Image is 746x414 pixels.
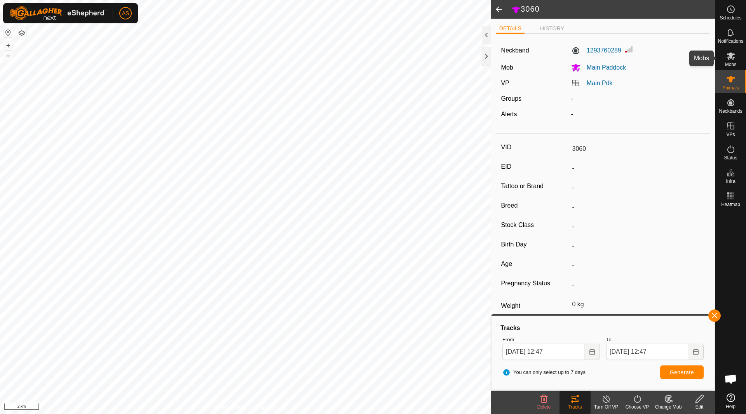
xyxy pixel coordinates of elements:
button: Choose Date [688,344,704,360]
h2: 3060 [511,4,715,14]
span: Mobs [725,62,736,67]
label: Stock Class [501,220,569,230]
li: HISTORY [537,24,567,33]
span: Help [726,404,736,409]
img: Signal strength [624,45,634,54]
div: - [568,94,708,103]
span: Generate [670,369,694,376]
div: Tracks [559,404,591,411]
span: Infra [726,179,735,183]
button: Reset Map [3,28,13,37]
label: Weight [501,298,569,314]
label: Tattoo or Brand [501,181,569,191]
a: Help [715,390,746,412]
label: EID [501,162,569,172]
span: VPs [726,132,735,137]
span: Delete [537,404,551,410]
label: From [502,336,600,344]
a: Main Pdk [587,80,613,86]
label: Mob [501,64,513,71]
button: + [3,41,13,50]
li: DETAILS [496,24,525,34]
button: – [3,51,13,60]
label: Alerts [501,111,517,117]
span: Notifications [718,39,743,44]
button: Choose Date [584,344,600,360]
div: Open chat [719,367,743,391]
label: Age [501,259,569,269]
span: You can only select up to 7 days [502,369,586,376]
span: Main Paddock [580,64,626,71]
img: Gallagher Logo [9,6,106,20]
label: To [606,336,704,344]
label: VID [501,142,569,152]
span: Animals [722,86,739,90]
span: Neckbands [719,109,742,114]
a: Privacy Policy [215,404,244,411]
label: Pregnancy Status [501,278,569,288]
label: Neckband [501,46,529,55]
a: Contact Us [253,404,276,411]
div: Choose VP [622,404,653,411]
span: Heatmap [721,202,740,207]
span: Status [724,155,737,160]
span: AS [122,9,129,17]
div: Tracks [499,323,707,333]
button: Generate [660,365,704,379]
span: Schedules [720,16,741,20]
label: Birth Day [501,239,569,250]
label: Groups [501,95,521,102]
button: Map Layers [17,28,26,38]
div: - [568,110,708,119]
div: Edit [684,404,715,411]
label: 1293760289 [571,46,621,55]
div: Turn Off VP [591,404,622,411]
label: Breed [501,201,569,211]
div: Change Mob [653,404,684,411]
label: VP [501,80,509,86]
